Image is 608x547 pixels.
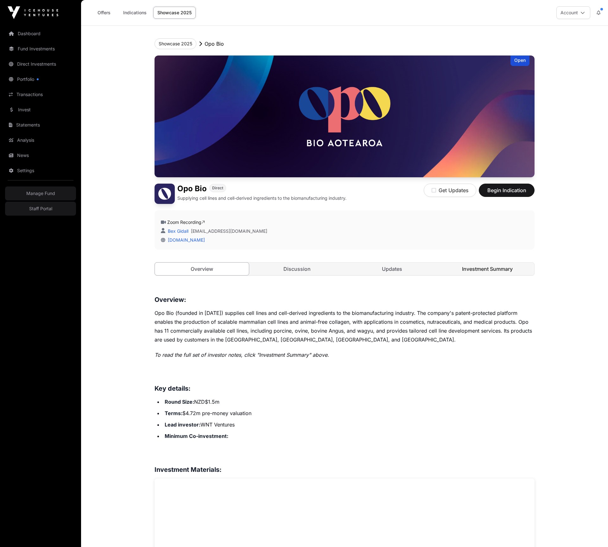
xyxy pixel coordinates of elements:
a: Fund Investments [5,42,76,56]
strong: Terms: [165,410,182,416]
nav: Tabs [155,263,534,275]
strong: Round Size: [165,399,194,405]
a: Updates [345,263,439,275]
a: Statements [5,118,76,132]
a: Dashboard [5,27,76,41]
a: Investment Summary [440,263,535,275]
a: [EMAIL_ADDRESS][DOMAIN_NAME] [191,228,267,234]
a: Begin Indication [479,190,535,196]
strong: Lead investor [165,421,199,428]
span: Begin Indication [487,186,527,194]
h3: Investment Materials: [155,465,535,475]
p: Supplying cell lines and cell-derived ingredients to the biomanufacturing industry. [177,195,346,201]
a: Bex Gidall [167,228,188,234]
a: Portfolio [5,72,76,86]
a: Staff Portal [5,202,76,216]
p: Opo Bio [205,40,224,48]
img: Opo Bio [155,55,535,177]
button: Showcase 2025 [155,38,196,49]
a: Analysis [5,133,76,147]
p: Opo Bio (founded in [DATE]) supplies cell lines and cell-derived ingredients to the biomanufactur... [155,309,535,344]
button: Account [556,6,590,19]
a: Discussion [250,263,344,275]
li: $4.72m pre-money valuation [163,409,535,418]
em: To read the full set of investor notes, click "Investment Summary" above. [155,352,329,358]
a: News [5,148,76,162]
a: Transactions [5,88,76,101]
a: Offers [91,7,117,19]
button: Get Updates [424,184,476,197]
a: Invest [5,103,76,117]
a: Direct Investments [5,57,76,71]
a: Indications [119,7,151,19]
h3: Key details: [155,383,535,394]
span: Direct [212,186,223,191]
img: Icehouse Ventures Logo [8,6,58,19]
iframe: Chat Widget [576,517,608,547]
div: Open [510,55,529,66]
strong: : [199,421,200,428]
a: Zoom Recording [167,219,205,225]
button: Begin Indication [479,184,535,197]
li: WNT Ventures [163,420,535,429]
a: Manage Fund [5,186,76,200]
h1: Opo Bio [177,184,207,194]
strong: Minimum Co-investment: [165,433,228,439]
img: Opo Bio [155,184,175,204]
h3: Overview: [155,295,535,305]
a: [DOMAIN_NAME] [165,237,205,243]
a: Overview [155,262,249,276]
a: Showcase 2025 [153,7,196,19]
li: NZD$1.5m [163,397,535,406]
a: Settings [5,164,76,178]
